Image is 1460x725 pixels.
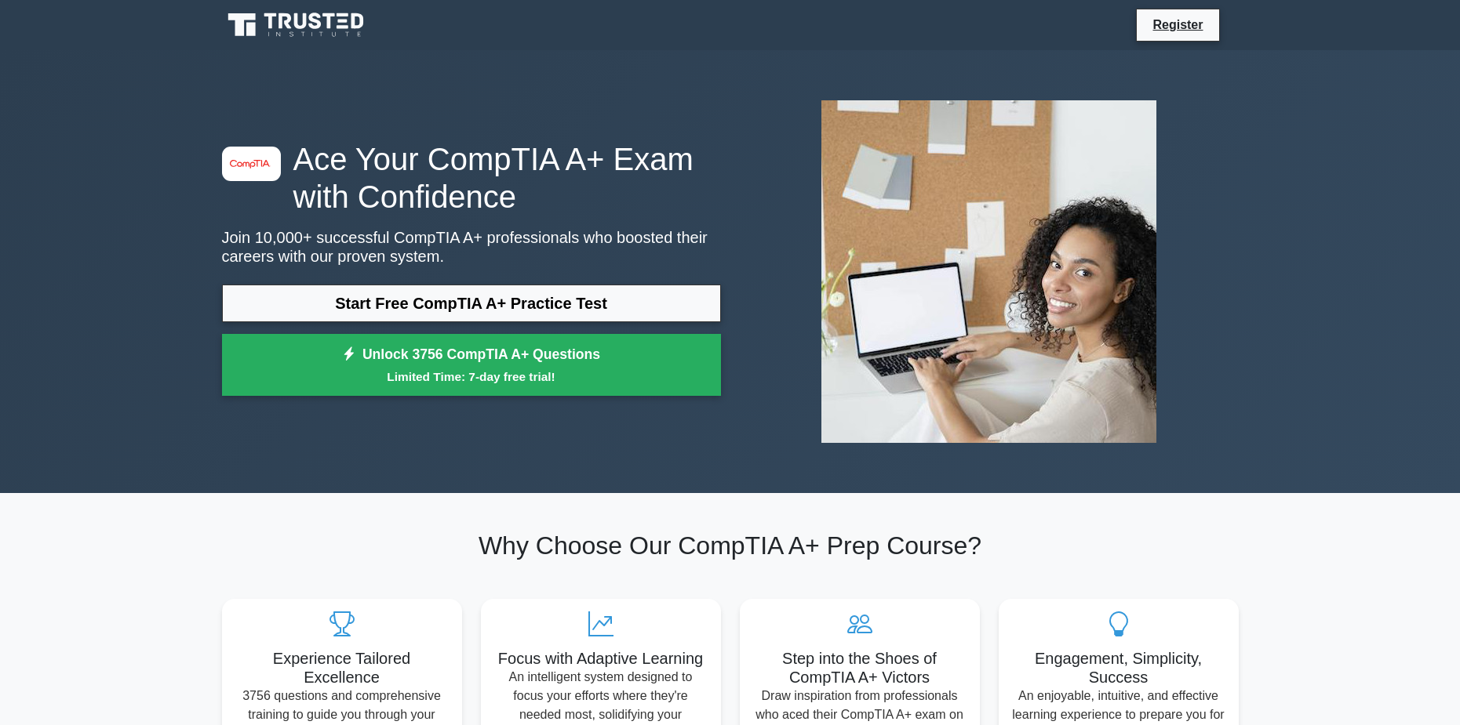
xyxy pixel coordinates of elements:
[752,649,967,687] h5: Step into the Shoes of CompTIA A+ Victors
[222,228,721,266] p: Join 10,000+ successful CompTIA A+ professionals who boosted their careers with our proven system.
[235,649,450,687] h5: Experience Tailored Excellence
[1143,15,1212,34] a: Register
[1011,649,1226,687] h5: Engagement, Simplicity, Success
[222,334,721,397] a: Unlock 3756 CompTIA A+ QuestionsLimited Time: 7-day free trial!
[222,140,721,216] h1: Ace Your CompTIA A+ Exam with Confidence
[222,285,721,322] a: Start Free CompTIA A+ Practice Test
[493,649,708,668] h5: Focus with Adaptive Learning
[222,531,1239,560] h2: Why Choose Our CompTIA A+ Prep Course?
[242,368,701,386] small: Limited Time: 7-day free trial!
